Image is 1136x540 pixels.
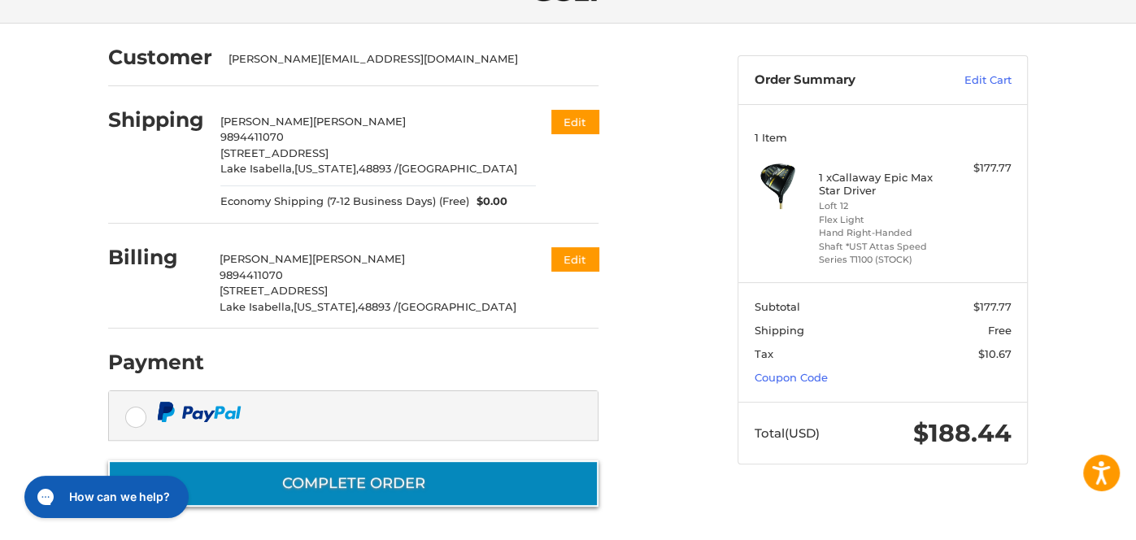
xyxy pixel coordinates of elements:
h2: Shipping [108,107,204,133]
span: $10.67 [978,347,1012,360]
span: [PERSON_NAME] [313,115,406,128]
span: 48893 / [359,162,398,175]
iframe: Gorgias live chat messenger [16,470,194,524]
button: Edit [551,110,598,133]
span: [GEOGRAPHIC_DATA] [398,300,516,313]
h2: Customer [108,45,212,70]
li: Shaft *UST Attas Speed Series T1100 (STOCK) [819,240,943,267]
span: [US_STATE], [294,300,358,313]
span: Subtotal [755,300,800,313]
div: $177.77 [947,160,1012,176]
h3: Order Summary [755,72,929,89]
span: Economy Shipping (7-12 Business Days) (Free) [220,194,469,210]
h2: Billing [108,245,203,270]
li: Flex Light [819,213,943,227]
span: $177.77 [973,300,1012,313]
span: 9894411070 [220,268,283,281]
span: [PERSON_NAME] [220,252,312,265]
a: Edit Cart [929,72,1012,89]
h2: Payment [108,350,204,375]
span: [PERSON_NAME] [312,252,405,265]
span: $188.44 [913,418,1012,448]
span: [US_STATE], [294,162,359,175]
span: [STREET_ADDRESS] [220,146,329,159]
button: Edit [551,247,598,271]
span: $0.00 [469,194,508,210]
span: 9894411070 [220,130,284,143]
span: Lake Isabella, [220,300,294,313]
span: Total (USD) [755,425,820,441]
span: [GEOGRAPHIC_DATA] [398,162,517,175]
li: Hand Right-Handed [819,226,943,240]
span: 48893 / [358,300,398,313]
span: Tax [755,347,773,360]
span: [PERSON_NAME] [220,115,313,128]
div: [PERSON_NAME][EMAIL_ADDRESS][DOMAIN_NAME] [229,51,583,67]
h3: 1 Item [755,131,1012,144]
h4: 1 x Callaway Epic Max Star Driver [819,171,943,198]
a: Coupon Code [755,371,828,384]
span: [STREET_ADDRESS] [220,284,328,297]
span: Lake Isabella, [220,162,294,175]
span: Shipping [755,324,804,337]
button: Complete order [108,460,598,507]
li: Loft 12 [819,199,943,213]
span: Free [988,324,1012,337]
img: PayPal icon [157,402,242,422]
